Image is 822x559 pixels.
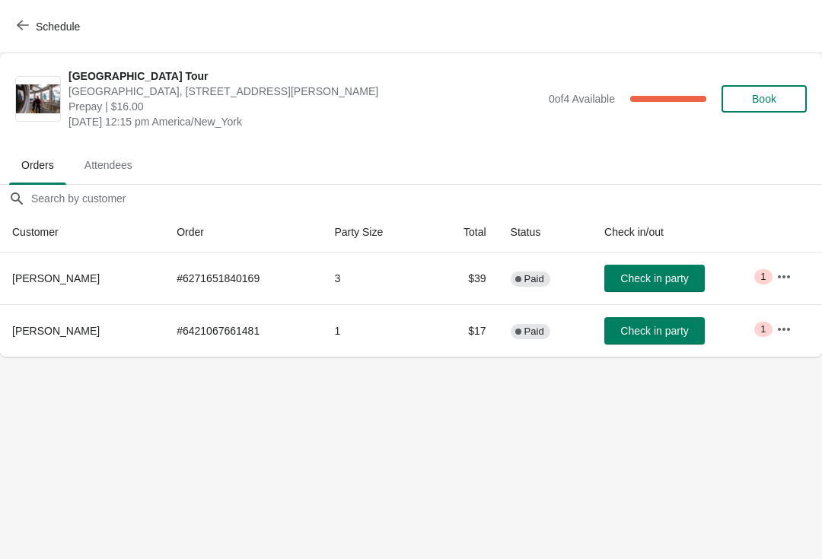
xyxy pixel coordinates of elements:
td: 1 [322,304,429,357]
span: Check in party [620,325,688,337]
span: [PERSON_NAME] [12,325,100,337]
span: Orders [9,151,66,179]
button: Schedule [8,13,92,40]
input: Search by customer [30,185,822,212]
span: [GEOGRAPHIC_DATA], [STREET_ADDRESS][PERSON_NAME] [68,84,541,99]
span: [DATE] 12:15 pm America/New_York [68,114,541,129]
button: Book [722,85,807,113]
td: # 6421067661481 [164,304,322,357]
td: $39 [429,253,498,304]
span: 1 [760,323,766,335]
span: Paid [524,273,544,285]
span: Prepay | $16.00 [68,99,541,114]
td: 3 [322,253,429,304]
span: Paid [524,326,544,338]
th: Status [499,212,592,253]
span: Check in party [620,272,688,284]
span: 1 [760,271,766,283]
th: Total [429,212,498,253]
img: City Hall Tower Tour [16,84,60,114]
span: Book [752,93,776,105]
button: Check in party [604,317,705,345]
th: Party Size [322,212,429,253]
span: 0 of 4 Available [549,93,615,105]
th: Check in/out [592,212,764,253]
span: Attendees [72,151,145,179]
td: # 6271651840169 [164,253,322,304]
span: Schedule [36,21,80,33]
span: [GEOGRAPHIC_DATA] Tour [68,68,541,84]
td: $17 [429,304,498,357]
button: Check in party [604,265,705,292]
th: Order [164,212,322,253]
span: [PERSON_NAME] [12,272,100,284]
